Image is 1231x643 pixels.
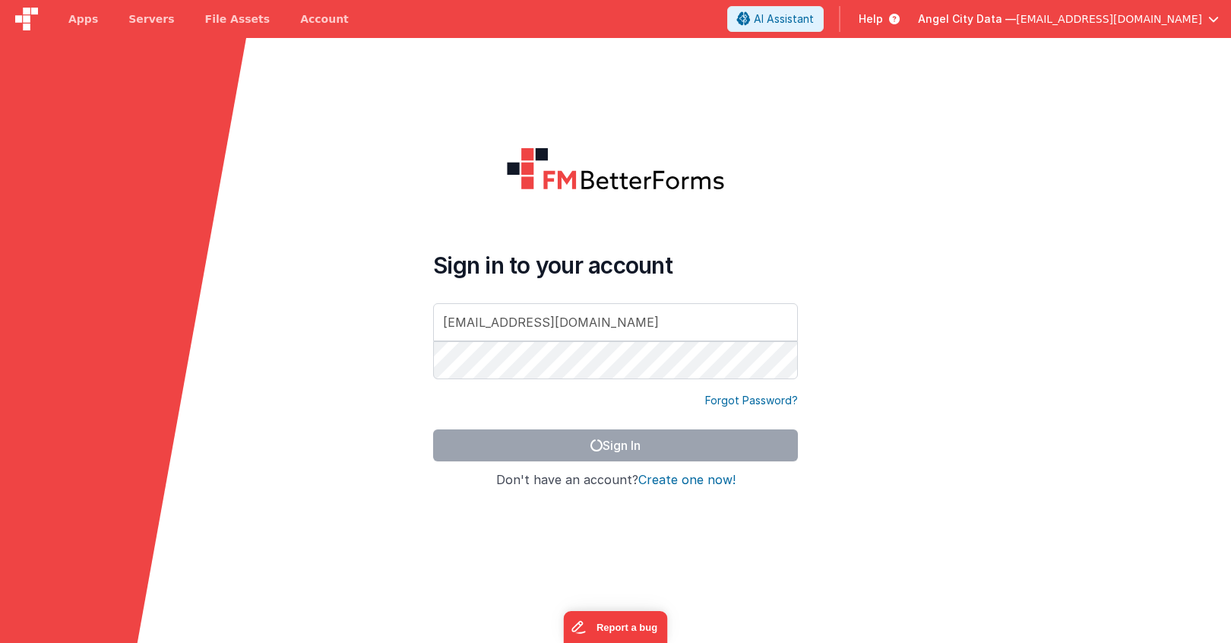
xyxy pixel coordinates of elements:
[433,474,798,487] h4: Don't have an account?
[128,11,174,27] span: Servers
[859,11,883,27] span: Help
[705,393,798,408] a: Forgot Password?
[433,429,798,461] button: Sign In
[1016,11,1202,27] span: [EMAIL_ADDRESS][DOMAIN_NAME]
[727,6,824,32] button: AI Assistant
[754,11,814,27] span: AI Assistant
[918,11,1219,27] button: Angel City Data — [EMAIL_ADDRESS][DOMAIN_NAME]
[918,11,1016,27] span: Angel City Data —
[205,11,271,27] span: File Assets
[638,474,736,487] button: Create one now!
[433,303,798,341] input: Email Address
[564,611,668,643] iframe: Marker.io feedback button
[68,11,98,27] span: Apps
[433,252,798,279] h4: Sign in to your account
